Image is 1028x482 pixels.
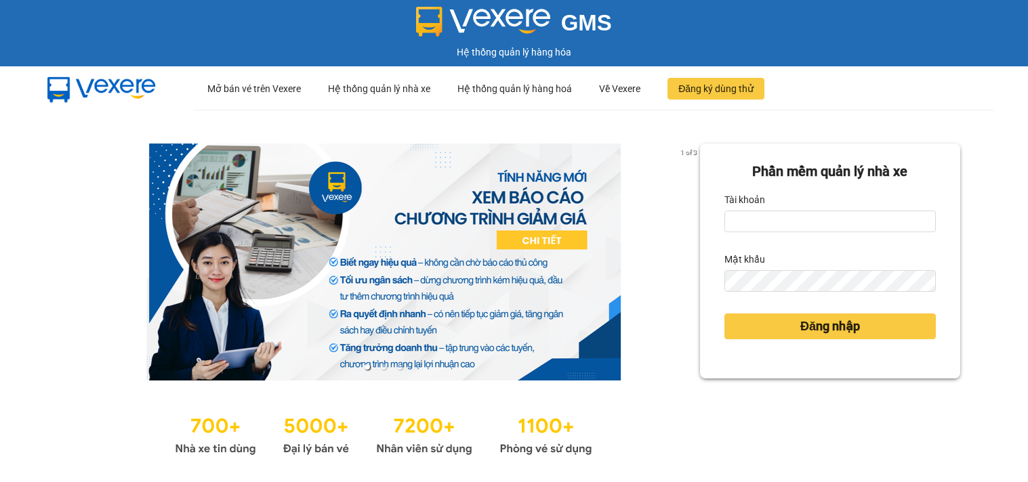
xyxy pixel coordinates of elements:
[800,317,860,336] span: Đăng nhập
[724,248,765,270] label: Mật khẩu
[457,67,572,110] div: Hệ thống quản lý hàng hoá
[676,144,700,161] p: 1 of 3
[365,364,370,370] li: slide item 1
[175,408,592,459] img: Statistics.png
[207,67,301,110] div: Mở bán vé trên Vexere
[678,81,754,96] span: Đăng ký dùng thử
[381,364,386,370] li: slide item 2
[68,144,87,380] button: previous slide / item
[416,20,612,31] a: GMS
[599,67,640,110] div: Về Vexere
[724,270,936,292] input: Mật khẩu
[3,45,1025,60] div: Hệ thống quản lý hàng hóa
[416,7,550,37] img: logo 2
[724,189,765,211] label: Tài khoản
[681,144,700,380] button: next slide / item
[724,211,936,232] input: Tài khoản
[561,10,612,35] span: GMS
[724,161,936,182] div: Phần mềm quản lý nhà xe
[34,66,169,111] img: mbUUG5Q.png
[667,78,764,100] button: Đăng ký dùng thử
[328,67,430,110] div: Hệ thống quản lý nhà xe
[724,313,936,339] button: Đăng nhập
[397,364,403,370] li: slide item 3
